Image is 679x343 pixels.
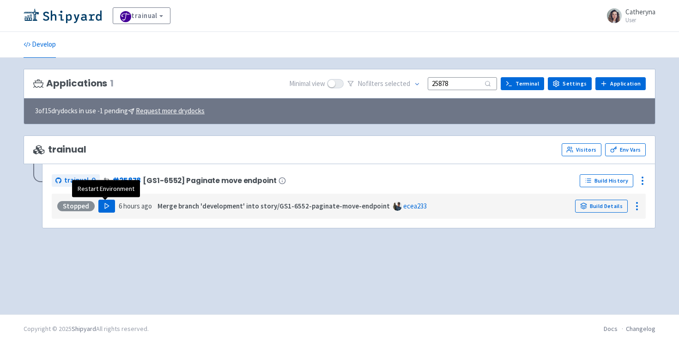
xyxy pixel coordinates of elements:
span: No filter s [358,79,410,89]
span: Minimal view [289,79,325,89]
a: Visitors [562,143,601,156]
span: 3 of 15 drydocks in use - 1 pending [35,106,205,116]
strong: Merge branch 'development' into story/GS1-6552-paginate-move-endpoint [158,202,390,210]
h3: Applications [33,78,114,89]
a: Application [595,77,646,90]
a: Catheryna User [601,8,655,23]
span: selected [385,79,410,88]
a: Build Details [575,200,628,213]
a: Docs [604,325,618,333]
a: Env Vars [605,143,646,156]
a: Develop [24,32,56,58]
time: 6 hours ago [119,202,152,210]
a: trainual [52,174,100,187]
span: [GS1-6552] Paginate move endpoint [143,177,276,184]
span: trainual [64,175,89,186]
input: Search... [428,77,497,90]
small: User [625,17,655,23]
button: Play [98,200,115,213]
u: Request more drydocks [136,106,205,115]
a: Build History [580,174,633,187]
a: Shipyard [72,325,96,333]
a: Terminal [501,77,544,90]
a: #25878 [112,176,141,185]
span: trainual [33,144,86,155]
img: Shipyard logo [24,8,102,23]
a: trainual [113,7,170,24]
div: Copyright © 2025 All rights reserved. [24,324,149,334]
span: 1 [110,78,114,89]
a: Settings [548,77,592,90]
a: ecea233 [403,202,427,210]
a: Changelog [626,325,655,333]
div: Stopped [57,201,95,211]
span: Catheryna [625,7,655,16]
